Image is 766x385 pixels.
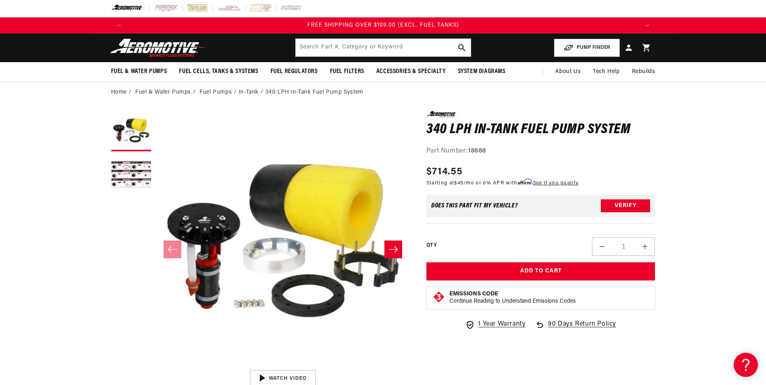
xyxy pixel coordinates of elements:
nav: breadcrumbs [111,88,655,97]
summary: Rebuilds [626,62,661,82]
input: Search by Part Number, Category or Keyword [296,39,471,56]
span: System Diagrams [458,67,506,76]
a: Fuel Pumps [199,88,232,97]
span: Fuel Cells, Tanks & Systems [179,67,258,76]
button: Translation missing: en.sections.announcements.next_announcement [639,17,655,33]
a: 90 Days Return Policy [535,319,616,338]
span: 1 Year Warranty [478,319,525,330]
button: Add to Cart [426,262,655,280]
span: Fuel Regulators [271,67,318,76]
summary: System Diagrams [452,62,512,81]
summary: Tech Help [587,62,625,82]
summary: Accessories & Specialty [370,62,452,81]
a: See if you qualify - Learn more about Affirm Financing (opens in modal) [533,181,579,186]
label: QTY [426,242,437,249]
span: $714.55 [426,165,462,179]
summary: Fuel Regulators [264,62,324,81]
div: Does This part fit My vehicle? [431,203,518,209]
div: Part Number: [426,146,655,157]
li: 340 LPH In-Tank Fuel Pump System [265,88,363,97]
button: Slide left [164,241,181,258]
li: In-Tank [239,88,265,97]
button: Verify [601,199,650,212]
span: FREE SHIPPING OVER $109.00 (EXCL. FUEL TANKS) [307,22,459,28]
p: Starting at /mo or 0% APR with . [426,179,579,187]
span: Tech Help [593,67,619,76]
div: Announcement [127,21,639,30]
span: Fuel & Water Pumps [111,67,167,76]
a: About Us [549,62,587,82]
div: 4 of 4 [127,21,639,30]
button: Load image 1 in gallery view [111,111,151,151]
strong: Emissions Code [449,291,498,297]
a: Fuel & Water Pumps [135,88,191,97]
button: search button [453,39,471,56]
span: Affirm [518,179,532,185]
button: Slide right [384,241,402,258]
span: Rebuilds [632,67,655,76]
summary: Fuel & Water Pumps [105,62,173,81]
summary: Fuel Filters [324,62,370,81]
button: Translation missing: en.sections.announcements.previous_announcement [111,17,127,33]
button: Load image 2 in gallery view [111,155,151,196]
summary: Fuel Cells, Tanks & Systems [173,62,264,81]
span: Accessories & Specialty [376,67,446,76]
h1: 340 LPH In-Tank Fuel Pump System [426,123,655,136]
a: 1 Year Warranty [465,319,525,330]
button: PUMP FINDER [554,39,620,57]
button: Emissions CodeContinue Reading to Understand Emissions Codes [449,291,576,305]
span: Fuel Filters [330,67,364,76]
img: Aeromotive [108,38,209,57]
span: 90 Days Return Policy [548,319,616,338]
strong: 18688 [468,148,486,154]
span: $45 [454,181,464,186]
p: Continue Reading to Understand Emissions Codes [449,298,576,305]
span: About Us [555,69,581,75]
slideshow-component: Translation missing: en.sections.announcements.announcement_bar [91,17,676,33]
img: Emissions code [432,291,445,303]
a: Home [111,88,127,97]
